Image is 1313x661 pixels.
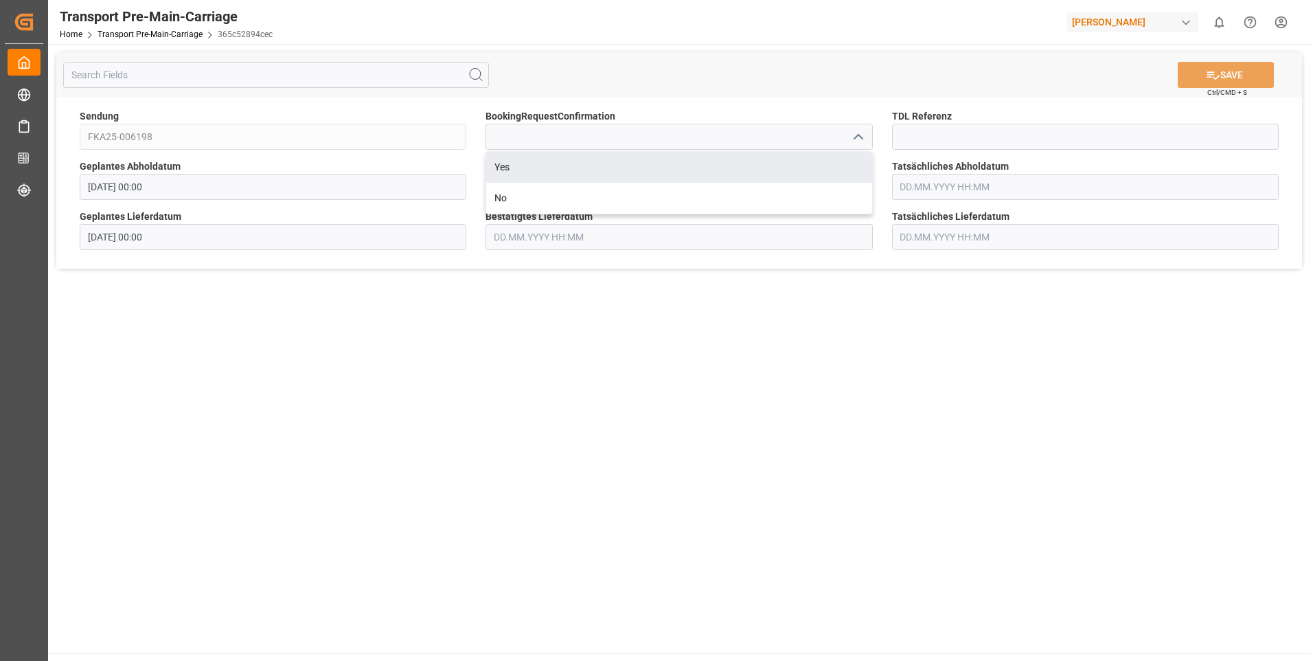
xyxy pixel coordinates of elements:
[847,126,867,148] button: close menu
[1178,62,1274,88] button: SAVE
[892,174,1279,200] input: DD.MM.YYYY HH:MM
[486,109,615,124] span: BookingRequestConfirmation
[80,210,181,224] span: Geplantes Lieferdatum
[1204,7,1235,38] button: show 0 new notifications
[80,224,466,250] input: DD.MM.YYYY HH:MM
[1066,12,1198,32] div: [PERSON_NAME]
[892,224,1279,250] input: DD.MM.YYYY HH:MM
[80,109,119,124] span: Sendung
[486,224,872,250] input: DD.MM.YYYY HH:MM
[63,62,489,88] input: Search Fields
[60,6,273,27] div: Transport Pre-Main-Carriage
[486,152,871,183] div: Yes
[486,210,593,224] span: Bestätigtes Lieferdatum
[1235,7,1266,38] button: Help Center
[486,183,871,214] div: No
[98,30,203,39] a: Transport Pre-Main-Carriage
[892,109,952,124] span: TDL Referenz
[80,159,181,174] span: Geplantes Abholdatum
[892,159,1009,174] span: Tatsächliches Abholdatum
[1207,87,1247,98] span: Ctrl/CMD + S
[60,30,82,39] a: Home
[80,174,466,200] input: DD.MM.YYYY HH:MM
[892,210,1009,224] span: Tatsächliches Lieferdatum
[1066,9,1204,35] button: [PERSON_NAME]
